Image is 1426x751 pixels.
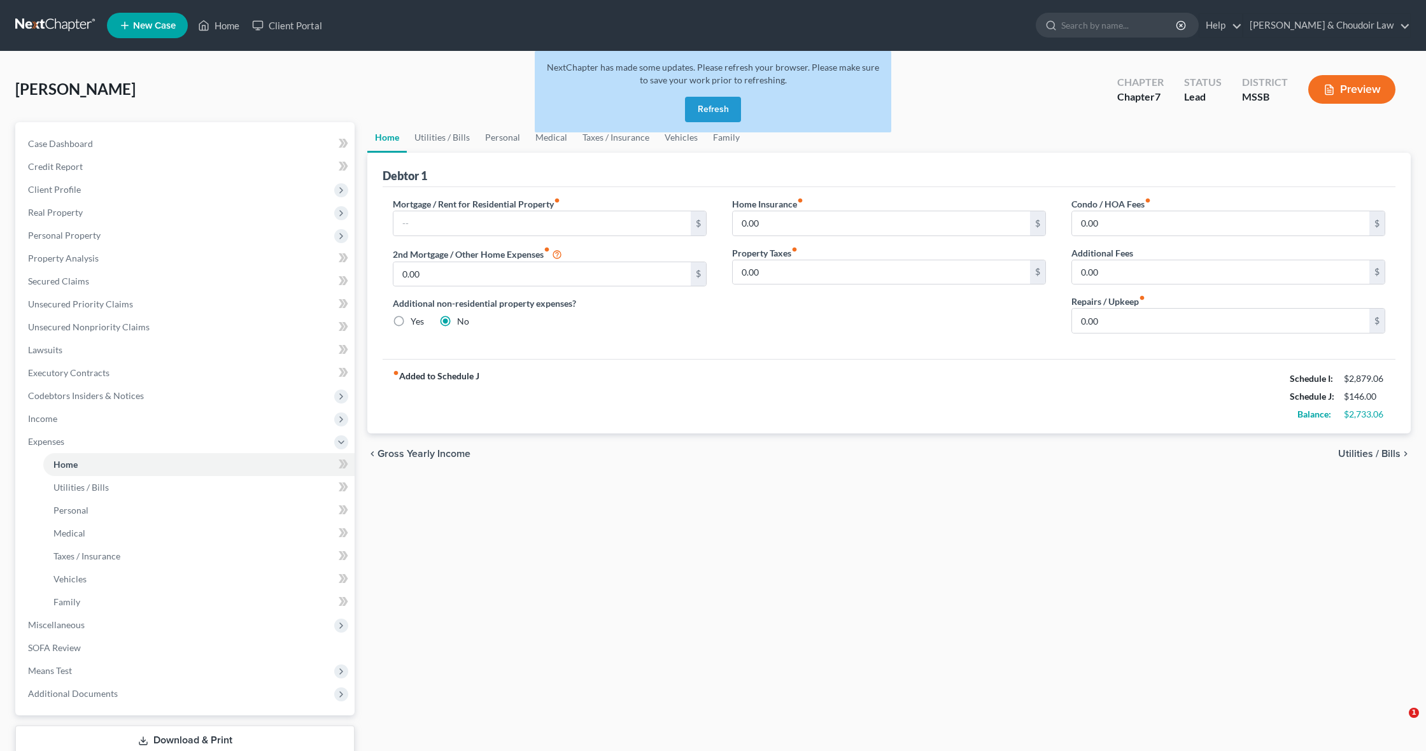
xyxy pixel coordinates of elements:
[528,122,575,153] a: Medical
[1344,372,1385,385] div: $2,879.06
[1155,90,1161,102] span: 7
[18,270,355,293] a: Secured Claims
[383,168,427,183] div: Debtor 1
[1072,260,1369,284] input: --
[18,636,355,659] a: SOFA Review
[28,619,85,630] span: Miscellaneous
[393,297,707,310] label: Additional non-residential property expenses?
[28,184,81,195] span: Client Profile
[18,316,355,339] a: Unsecured Nonpriority Claims
[43,499,355,522] a: Personal
[1308,75,1395,104] button: Preview
[367,449,470,459] button: chevron_left Gross Yearly Income
[18,361,355,384] a: Executory Contracts
[1072,309,1369,333] input: --
[477,122,528,153] a: Personal
[407,122,477,153] a: Utilities / Bills
[15,80,136,98] span: [PERSON_NAME]
[1243,14,1410,37] a: [PERSON_NAME] & Choudoir Law
[1344,408,1385,421] div: $2,733.06
[43,522,355,545] a: Medical
[18,247,355,270] a: Property Analysis
[393,262,691,286] input: --
[1369,309,1385,333] div: $
[1242,75,1288,90] div: District
[1290,373,1333,384] strong: Schedule I:
[691,211,706,235] div: $
[1072,211,1369,235] input: --
[43,476,355,499] a: Utilities / Bills
[28,642,81,653] span: SOFA Review
[1290,391,1334,402] strong: Schedule J:
[367,449,378,459] i: chevron_left
[28,207,83,218] span: Real Property
[192,14,246,37] a: Home
[554,197,560,204] i: fiber_manual_record
[246,14,328,37] a: Client Portal
[28,413,57,424] span: Income
[685,97,741,122] button: Refresh
[53,528,85,538] span: Medical
[1369,260,1385,284] div: $
[1030,211,1045,235] div: $
[457,315,469,328] label: No
[1401,449,1411,459] i: chevron_right
[18,293,355,316] a: Unsecured Priority Claims
[53,596,80,607] span: Family
[1139,295,1145,301] i: fiber_manual_record
[1117,75,1164,90] div: Chapter
[53,551,120,561] span: Taxes / Insurance
[18,155,355,178] a: Credit Report
[797,197,803,204] i: fiber_manual_record
[53,482,109,493] span: Utilities / Bills
[28,276,89,286] span: Secured Claims
[28,344,62,355] span: Lawsuits
[791,246,798,253] i: fiber_manual_record
[53,459,78,470] span: Home
[43,568,355,591] a: Vehicles
[1145,197,1151,204] i: fiber_manual_record
[1071,197,1151,211] label: Condo / HOA Fees
[1199,14,1242,37] a: Help
[1117,90,1164,104] div: Chapter
[28,298,133,309] span: Unsecured Priority Claims
[393,370,479,423] strong: Added to Schedule J
[1383,708,1413,738] iframe: Intercom live chat
[28,665,72,676] span: Means Test
[1184,75,1222,90] div: Status
[53,505,88,516] span: Personal
[732,197,803,211] label: Home Insurance
[53,573,87,584] span: Vehicles
[733,211,1030,235] input: --
[1369,211,1385,235] div: $
[378,449,470,459] span: Gross Yearly Income
[393,211,691,235] input: --
[28,321,150,332] span: Unsecured Nonpriority Claims
[1061,13,1178,37] input: Search by name...
[732,246,798,260] label: Property Taxes
[1338,449,1401,459] span: Utilities / Bills
[28,436,64,447] span: Expenses
[1030,260,1045,284] div: $
[1338,449,1411,459] button: Utilities / Bills chevron_right
[367,122,407,153] a: Home
[28,253,99,263] span: Property Analysis
[1409,708,1419,718] span: 1
[43,453,355,476] a: Home
[691,262,706,286] div: $
[18,132,355,155] a: Case Dashboard
[733,260,1030,284] input: --
[411,315,424,328] label: Yes
[28,390,144,401] span: Codebtors Insiders & Notices
[28,688,118,699] span: Additional Documents
[1184,90,1222,104] div: Lead
[133,21,176,31] span: New Case
[1297,409,1331,419] strong: Balance:
[1071,295,1145,308] label: Repairs / Upkeep
[393,370,399,376] i: fiber_manual_record
[28,367,109,378] span: Executory Contracts
[1344,390,1385,403] div: $146.00
[28,230,101,241] span: Personal Property
[393,197,560,211] label: Mortgage / Rent for Residential Property
[547,62,879,85] span: NextChapter has made some updates. Please refresh your browser. Please make sure to save your wor...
